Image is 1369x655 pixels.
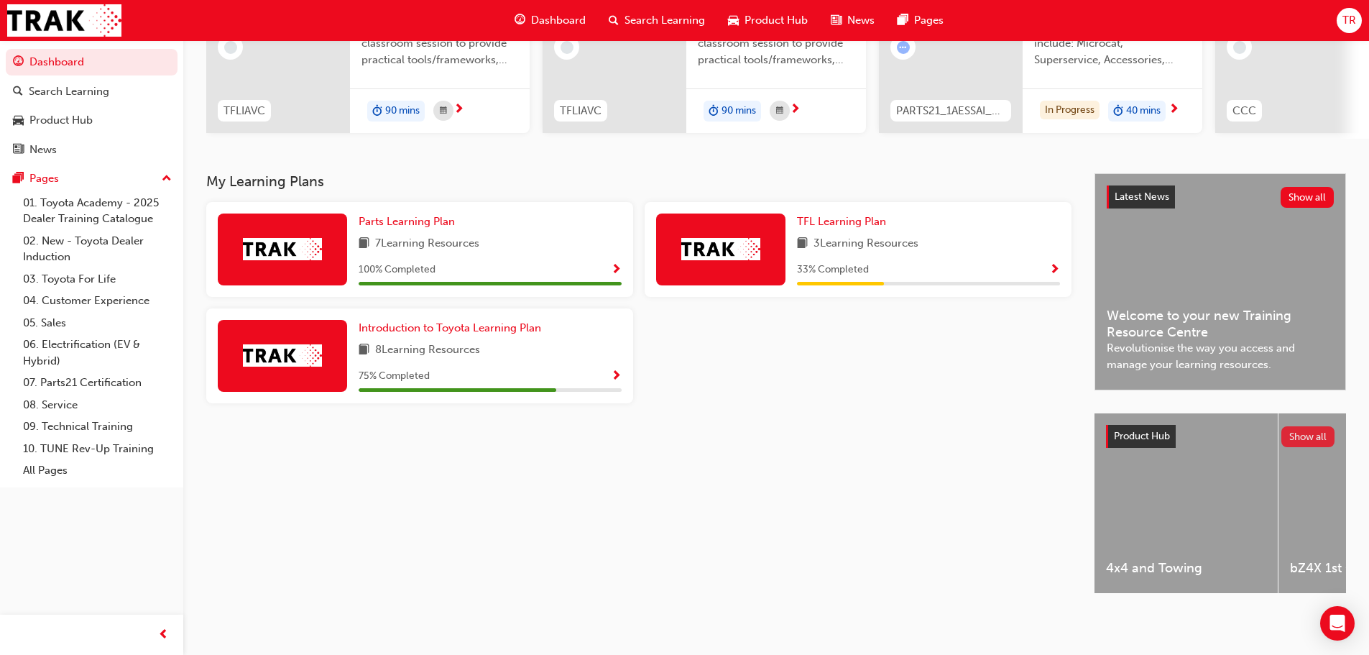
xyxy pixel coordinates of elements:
[681,238,760,260] img: Trak
[611,264,622,277] span: Show Progress
[1342,12,1356,29] span: TR
[831,12,842,29] span: news-icon
[1107,185,1334,209] a: Latest NewsShow all
[440,102,447,120] span: calendar-icon
[17,459,178,482] a: All Pages
[359,215,455,228] span: Parts Learning Plan
[17,312,178,334] a: 05. Sales
[1049,264,1060,277] span: Show Progress
[1281,187,1335,208] button: Show all
[17,438,178,460] a: 10. TUNE Rev-Up Training
[1107,340,1334,372] span: Revolutionise the way you access and manage your learning resources.
[372,102,382,121] span: duration-icon
[1114,430,1170,442] span: Product Hub
[158,626,169,644] span: prev-icon
[224,41,237,54] span: learningRecordVerb_NONE-icon
[1034,19,1191,68] span: The core topics in this module include: Microcat, Superservice, Accessories, TAPS and Info Hub
[13,56,24,69] span: guage-icon
[29,142,57,158] div: News
[17,394,178,416] a: 08. Service
[6,165,178,192] button: Pages
[896,103,1005,119] span: PARTS21_1AESSAI_0321_EL
[13,173,24,185] span: pages-icon
[531,12,586,29] span: Dashboard
[359,320,547,336] a: Introduction to Toyota Learning Plan
[1337,8,1362,33] button: TR
[611,261,622,279] button: Show Progress
[375,342,480,359] span: 8 Learning Resources
[1232,103,1256,119] span: CCC
[6,46,178,165] button: DashboardSearch LearningProduct HubNews
[17,290,178,312] a: 04. Customer Experience
[361,19,518,68] span: This is a 90 minute virtual classroom session to provide practical tools/frameworks, behaviours a...
[6,107,178,134] a: Product Hub
[797,214,892,230] a: TFL Learning Plan
[1233,41,1246,54] span: learningRecordVerb_NONE-icon
[797,262,869,278] span: 33 % Completed
[847,12,875,29] span: News
[359,368,430,385] span: 75 % Completed
[609,12,619,29] span: search-icon
[13,86,23,99] span: search-icon
[1113,102,1123,121] span: duration-icon
[698,19,854,68] span: This is a 90 minute virtual classroom session to provide practical tools/frameworks, behaviours a...
[359,214,461,230] a: Parts Learning Plan
[29,112,93,129] div: Product Hub
[897,41,910,54] span: learningRecordVerb_ATTEMPT-icon
[790,104,801,116] span: next-icon
[797,215,886,228] span: TFL Learning Plan
[453,104,464,116] span: next-icon
[716,6,819,35] a: car-iconProduct Hub
[776,102,783,120] span: calendar-icon
[1126,103,1161,119] span: 40 mins
[359,235,369,253] span: book-icon
[375,235,479,253] span: 7 Learning Resources
[597,6,716,35] a: search-iconSearch Learning
[624,12,705,29] span: Search Learning
[6,137,178,163] a: News
[162,170,172,188] span: up-icon
[1169,104,1179,116] span: next-icon
[611,367,622,385] button: Show Progress
[359,321,541,334] span: Introduction to Toyota Learning Plan
[745,12,808,29] span: Product Hub
[1094,413,1278,593] a: 4x4 and Towing
[611,370,622,383] span: Show Progress
[503,6,597,35] a: guage-iconDashboard
[359,262,435,278] span: 100 % Completed
[1281,426,1335,447] button: Show all
[797,235,808,253] span: book-icon
[17,372,178,394] a: 07. Parts21 Certification
[6,78,178,105] a: Search Learning
[1320,606,1355,641] div: Open Intercom Messenger
[29,83,109,100] div: Search Learning
[223,103,265,119] span: TFLIAVC
[898,12,908,29] span: pages-icon
[17,192,178,230] a: 01. Toyota Academy - 2025 Dealer Training Catalogue
[29,170,59,187] div: Pages
[1049,261,1060,279] button: Show Progress
[1106,560,1266,577] span: 4x4 and Towing
[561,41,573,54] span: learningRecordVerb_NONE-icon
[1106,425,1335,448] a: Product HubShow all
[819,6,886,35] a: news-iconNews
[13,114,24,127] span: car-icon
[1107,308,1334,340] span: Welcome to your new Training Resource Centre
[7,4,121,37] img: Trak
[722,103,756,119] span: 90 mins
[17,416,178,438] a: 09. Technical Training
[813,235,918,253] span: 3 Learning Resources
[13,144,24,157] span: news-icon
[1115,191,1169,203] span: Latest News
[206,173,1071,190] h3: My Learning Plans
[17,230,178,268] a: 02. New - Toyota Dealer Induction
[17,268,178,290] a: 03. Toyota For Life
[385,103,420,119] span: 90 mins
[560,103,601,119] span: TFLIAVC
[6,49,178,75] a: Dashboard
[359,342,369,359] span: book-icon
[17,334,178,372] a: 06. Electrification (EV & Hybrid)
[243,344,322,367] img: Trak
